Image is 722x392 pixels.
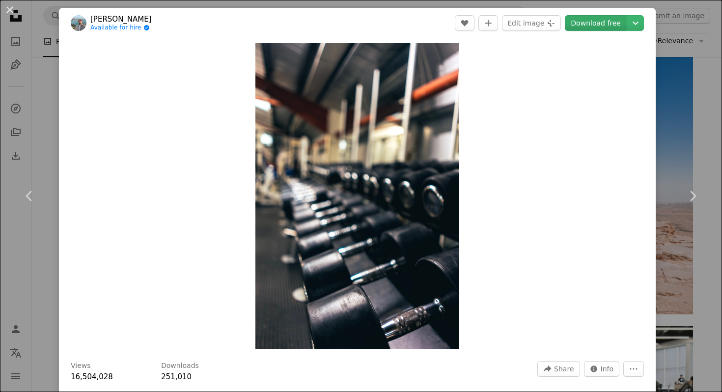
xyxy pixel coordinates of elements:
[601,362,614,376] span: Info
[502,15,561,31] button: Edit image
[255,43,459,349] button: Zoom in on this image
[71,15,86,31] img: Go to Samuel Girven's profile
[627,15,644,31] button: Choose download size
[161,361,199,371] h3: Downloads
[71,372,113,381] span: 16,504,028
[90,14,152,24] a: [PERSON_NAME]
[478,15,498,31] button: Add to Collection
[71,361,91,371] h3: Views
[554,362,574,376] span: Share
[565,15,627,31] a: Download free
[623,361,644,377] button: More Actions
[255,43,459,349] img: dumbbells on floor
[455,15,474,31] button: Like
[90,24,152,32] a: Available for hire
[537,361,580,377] button: Share this image
[584,361,620,377] button: Stats about this image
[663,149,722,243] a: Next
[161,372,192,381] span: 251,010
